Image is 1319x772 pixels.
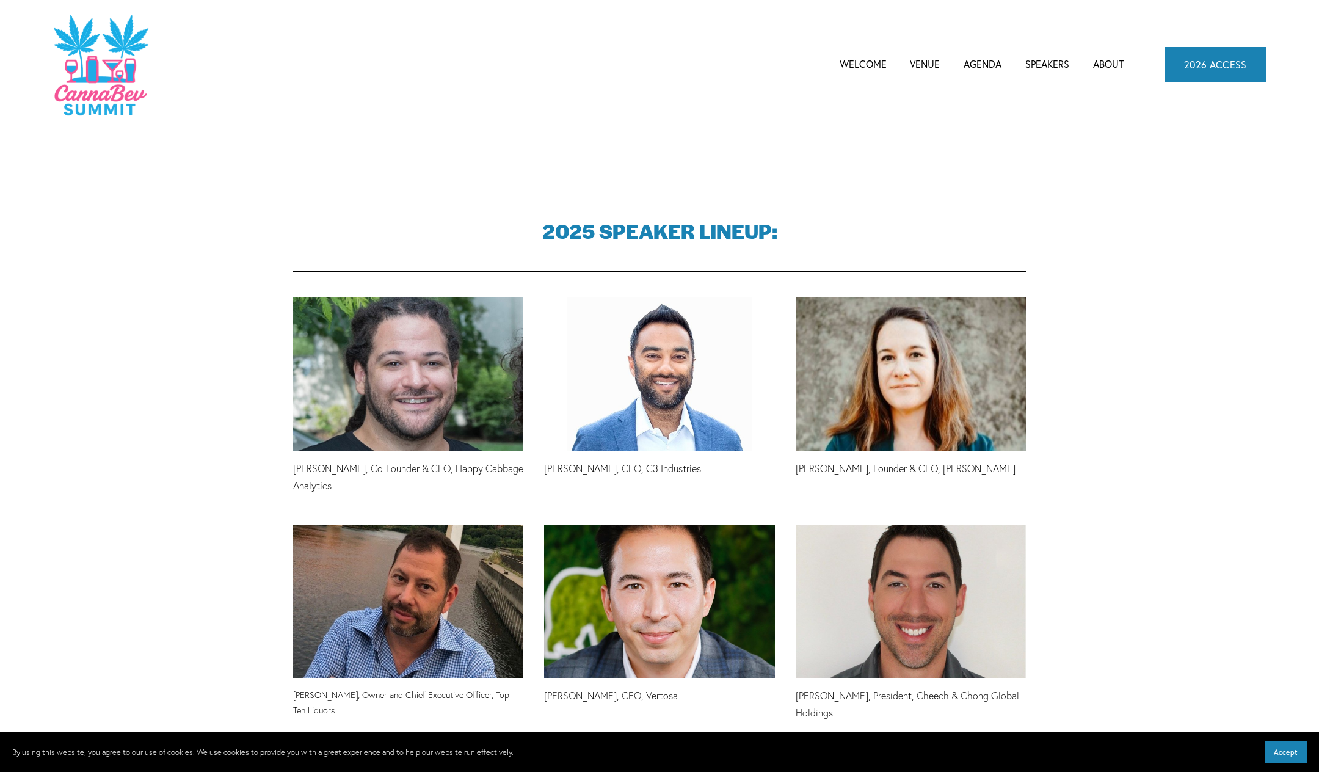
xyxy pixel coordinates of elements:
[840,56,887,74] a: Welcome
[796,688,1026,721] p: [PERSON_NAME], President, Cheech & Chong Global Holdings
[964,56,1001,74] a: folder dropdown
[542,216,777,245] strong: 2025 SPEAKER LINEUP:
[293,461,523,493] p: [PERSON_NAME], Co-Founder & CEO, Happy Cabbage Analytics
[1265,741,1307,763] button: Accept
[796,461,1026,477] p: [PERSON_NAME], Founder & CEO, [PERSON_NAME]
[1165,47,1266,82] a: 2026 ACCESS
[544,688,774,704] p: [PERSON_NAME], CEO, Vertosa
[544,461,774,477] p: [PERSON_NAME], CEO, C3 Industries
[1093,56,1124,74] a: About
[12,746,514,759] p: By using this website, you agree to our use of cookies. We use cookies to provide you with a grea...
[53,13,148,117] img: CannaDataCon
[964,56,1001,73] span: Agenda
[293,688,523,718] p: [PERSON_NAME], Owner and Chief Executive Officer, Top Ten Liquors
[910,56,940,74] a: Venue
[1274,748,1298,757] span: Accept
[1025,56,1069,74] a: Speakers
